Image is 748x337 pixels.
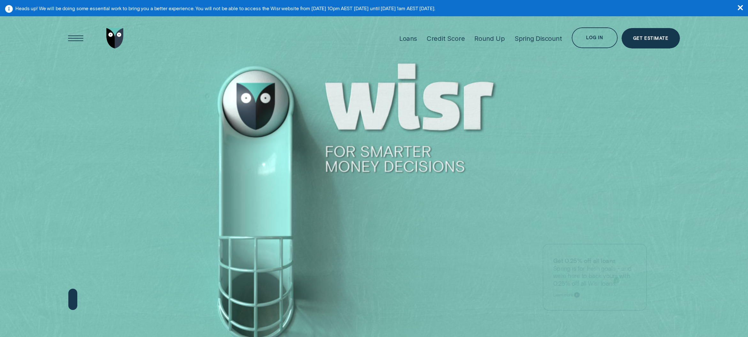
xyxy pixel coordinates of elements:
a: Get Estimate [622,28,680,49]
div: Spring Discount [515,34,562,42]
p: Spring is for fresh goals - and we’re here to back yours with 0.25% off all Wisr loans. [553,257,636,287]
a: Spring Discount [515,15,562,61]
a: Get 0.25% off all loansSpring is for fresh goals - and we’re here to back yours with 0.25% off al... [543,244,646,311]
div: Round Up [474,34,505,42]
button: Open Menu [65,28,86,49]
a: Go to home page [104,15,125,61]
strong: Get 0.25% off all loans [553,257,615,264]
span: Learn more [553,293,572,297]
img: Wisr [106,28,124,49]
div: Credit Score [427,34,465,42]
button: Log in [572,27,618,48]
a: Round Up [474,15,505,61]
div: Loans [399,34,417,42]
a: Loans [399,15,417,61]
a: Credit Score [427,15,465,61]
